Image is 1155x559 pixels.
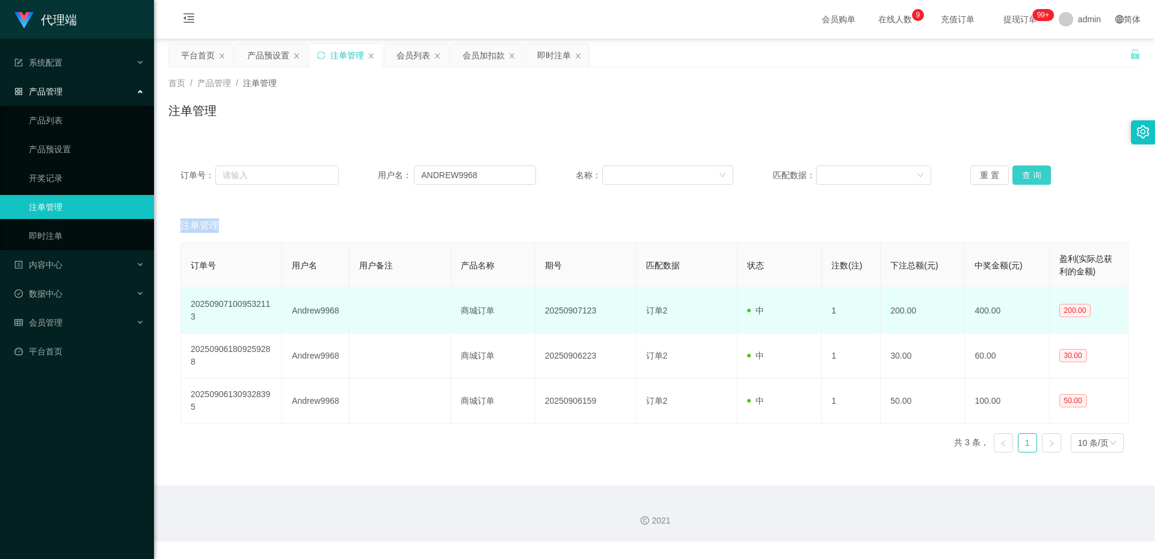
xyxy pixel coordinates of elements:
[330,44,364,67] div: 注单管理
[461,261,494,270] span: 产品名称
[215,165,338,185] input: 请输入
[872,15,918,23] span: 在线人数
[29,224,144,248] a: 即时注单
[180,218,219,233] span: 注单管理
[646,306,668,315] span: 订单2
[576,169,602,182] span: 名称：
[164,514,1145,527] div: 2021
[378,169,414,182] span: 用户名：
[935,15,981,23] span: 充值订单
[916,9,920,21] p: 9
[14,339,144,363] a: 图标: dashboard平台首页
[396,44,430,67] div: 会员列表
[508,52,516,60] i: 图标: close
[1059,349,1087,362] span: 30.00
[434,52,441,60] i: 图标: close
[1078,434,1109,452] div: 10 条/页
[282,288,350,333] td: Andrew9968
[1059,394,1087,407] span: 50.00
[641,516,649,525] i: 图标: copyright
[29,108,144,132] a: 产品列表
[747,351,764,360] span: 中
[537,44,571,67] div: 即时注单
[359,261,393,270] span: 用户备注
[822,378,881,424] td: 1
[14,12,34,29] img: logo.9652507e.png
[994,433,1013,452] li: 上一页
[191,261,216,270] span: 订单号
[14,289,63,298] span: 数据中心
[535,288,636,333] td: 20250907123
[1018,433,1037,452] li: 1
[181,378,282,424] td: 202509061309328395
[317,51,325,60] i: 图标: sync
[14,87,23,96] i: 图标: appstore-o
[181,288,282,333] td: 202509071009532113
[881,333,965,378] td: 30.00
[719,171,726,180] i: 图标: down
[14,14,77,24] a: 代理端
[41,1,77,39] h1: 代理端
[1059,254,1113,276] span: 盈利(实际总获利的金额)
[236,78,238,88] span: /
[293,52,300,60] i: 图标: close
[965,378,1049,424] td: 100.00
[747,261,764,270] span: 状态
[168,1,209,39] i: 图标: menu-fold
[917,171,924,180] i: 图标: down
[1000,440,1007,447] i: 图标: left
[1012,165,1051,185] button: 查 询
[14,289,23,298] i: 图标: check-circle-o
[1048,440,1055,447] i: 图标: right
[368,52,375,60] i: 图标: close
[243,78,277,88] span: 注单管理
[218,52,226,60] i: 图标: close
[168,78,185,88] span: 首页
[14,261,23,269] i: 图标: profile
[1109,439,1116,448] i: 图标: down
[181,44,215,67] div: 平台首页
[1059,304,1091,317] span: 200.00
[197,78,231,88] span: 产品管理
[14,87,63,96] span: 产品管理
[190,78,192,88] span: /
[1032,9,1054,21] sup: 1110
[1115,15,1124,23] i: 图标: global
[822,333,881,378] td: 1
[282,333,350,378] td: Andrew9968
[773,169,816,182] span: 匹配数据：
[912,9,924,21] sup: 9
[881,288,965,333] td: 200.00
[168,102,217,120] h1: 注单管理
[1136,125,1150,138] i: 图标: setting
[14,260,63,270] span: 内容中心
[646,396,668,406] span: 订单2
[247,44,289,67] div: 产品预设置
[822,288,881,333] td: 1
[646,351,668,360] span: 订单2
[14,58,63,67] span: 系统配置
[1042,433,1061,452] li: 下一页
[180,169,215,182] span: 订单号：
[1130,49,1141,60] i: 图标: unlock
[14,318,63,327] span: 会员管理
[997,15,1043,23] span: 提现订单
[181,333,282,378] td: 202509061809259288
[463,44,505,67] div: 会员加扣款
[970,165,1009,185] button: 重 置
[451,288,535,333] td: 商城订单
[29,137,144,161] a: 产品预设置
[29,195,144,219] a: 注单管理
[282,378,350,424] td: Andrew9968
[451,378,535,424] td: 商城订单
[965,333,1049,378] td: 60.00
[1018,434,1036,452] a: 1
[14,318,23,327] i: 图标: table
[747,396,764,406] span: 中
[292,261,317,270] span: 用户名
[14,58,23,67] i: 图标: form
[954,433,989,452] li: 共 3 条，
[414,165,536,185] input: 请输入
[535,378,636,424] td: 20250906159
[881,378,965,424] td: 50.00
